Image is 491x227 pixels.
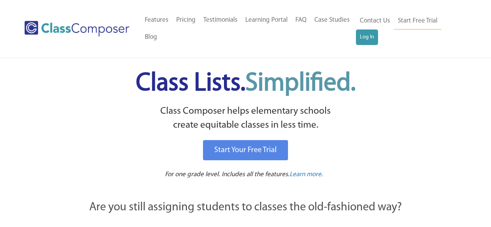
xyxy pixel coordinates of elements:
[47,104,445,133] p: Class Composer helps elementary schools create equitable classes in less time.
[356,29,378,45] a: Log In
[203,140,288,160] a: Start Your Free Trial
[200,12,241,29] a: Testimonials
[172,12,200,29] a: Pricing
[356,12,394,29] a: Contact Us
[141,29,161,46] a: Blog
[141,12,172,29] a: Features
[291,12,311,29] a: FAQ
[136,71,356,96] span: Class Lists.
[48,199,444,216] p: Are you still assigning students to classes the old-fashioned way?
[311,12,354,29] a: Case Studies
[141,12,356,46] nav: Header Menu
[214,146,277,154] span: Start Your Free Trial
[245,71,356,96] span: Simplified.
[394,12,441,30] a: Start Free Trial
[165,171,290,178] span: For one grade level. Includes all the features.
[24,21,129,36] img: Class Composer
[356,12,461,45] nav: Header Menu
[290,170,323,180] a: Learn more.
[290,171,323,178] span: Learn more.
[241,12,291,29] a: Learning Portal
